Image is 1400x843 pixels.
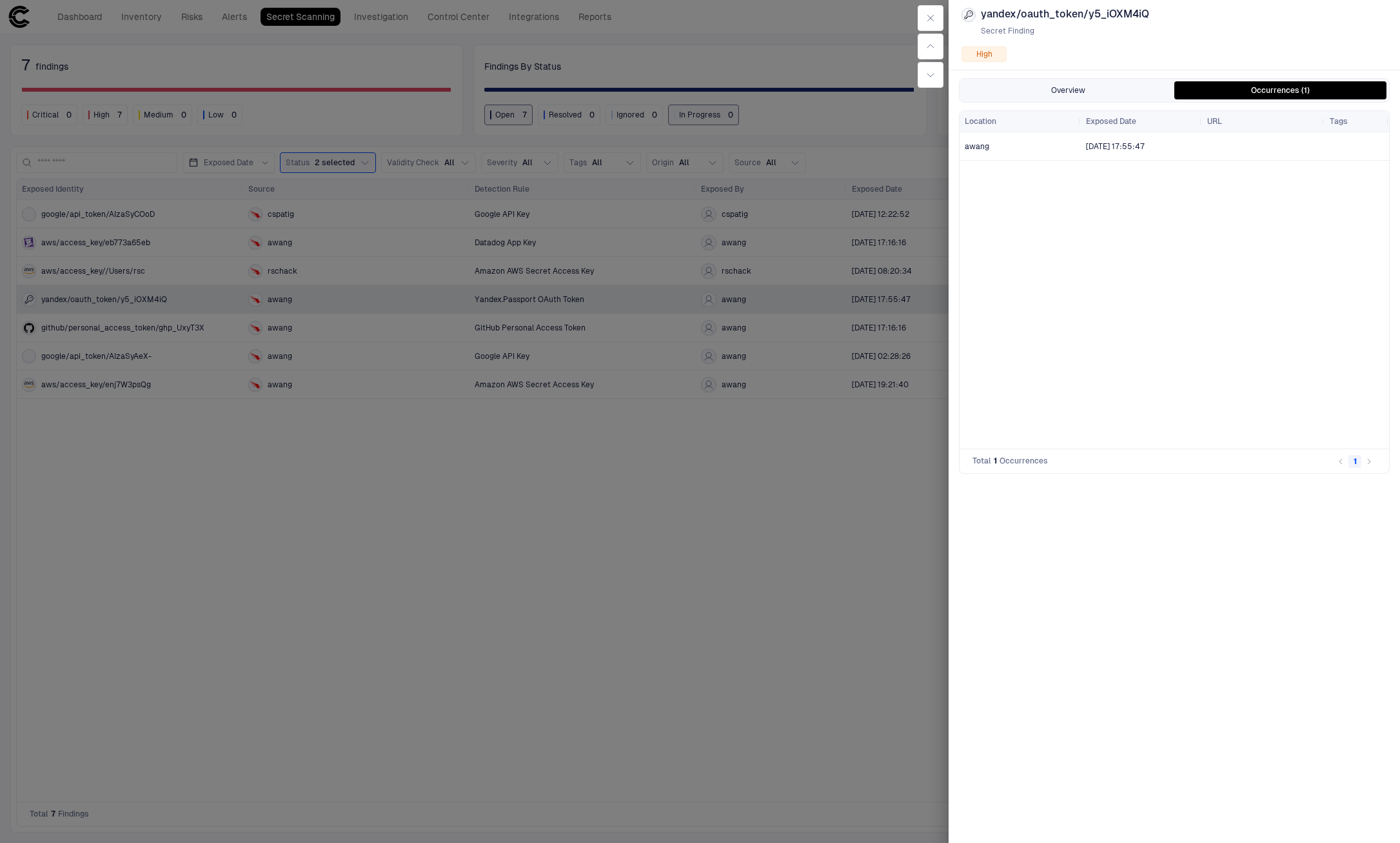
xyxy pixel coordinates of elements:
[1348,455,1361,468] button: page 1
[981,26,1149,36] span: Secret Finding
[994,456,997,466] span: 1
[972,456,991,466] span: Total
[962,81,1174,99] button: Overview
[965,142,989,151] span: awang
[1086,141,1145,152] div: 8/22/2025 21:55:47 (GMT+00:00 UTC)
[1330,116,1348,127] span: Tags
[976,49,992,59] span: High
[1086,141,1145,152] span: [DATE] 17:55:47
[965,116,996,127] span: Location
[1174,81,1386,99] button: Occurrences (1)
[1000,456,1048,466] span: Occurrences
[981,8,1149,21] span: yandex/oauth_token/y5_iOXM4iQ
[1207,116,1222,127] span: URL
[1334,453,1376,469] nav: pagination navigation
[1086,116,1136,127] span: Exposed Date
